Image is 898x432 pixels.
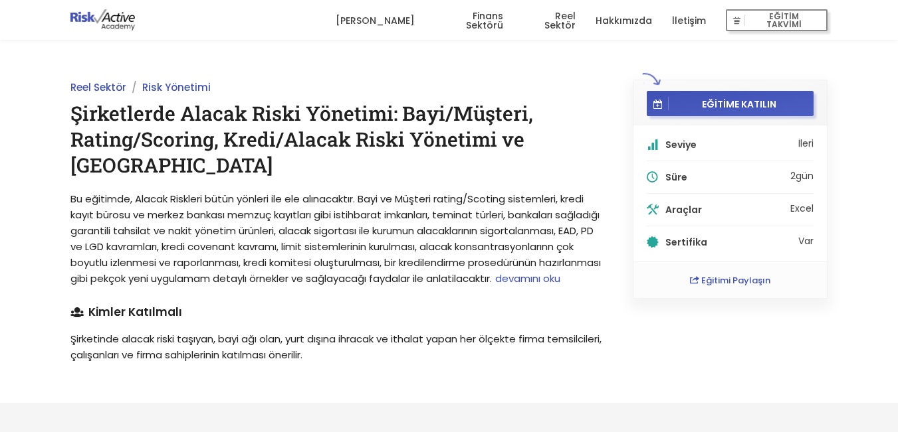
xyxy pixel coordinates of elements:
li: Excel [790,204,814,213]
li: 2 gün [647,171,814,194]
h4: Kimler Katılmalı [70,307,603,318]
li: İleri [647,139,814,161]
a: Hakkımızda [596,1,652,40]
h5: Araçlar [665,205,788,214]
button: EĞİTİME KATILIN [647,91,814,116]
a: Finans Sektörü [435,1,503,40]
img: logo-dark.png [70,9,136,31]
span: devamını oku [495,271,560,285]
span: EĞİTİM TAKVİMİ [745,11,822,30]
a: EĞİTİM TAKVİMİ [726,1,828,40]
h1: Şirketlerde Alacak Riski Yönetimi: Bayi/Müşteri, Rating/Scoring, Kredi/Alacak Riski Yönetimi ve [... [70,100,603,178]
p: Şirketinde alacak riski taşıyan, bayi ağı olan, yurt dışına ihracak ve ithalat yapan her ölçekte ... [70,331,603,363]
h5: Seviye [665,140,796,149]
a: Reel Sektör [70,80,126,94]
a: İletişim [672,1,706,40]
a: Eğitimi Paylaşın [690,274,770,287]
span: EĞİTİME KATILIN [669,98,810,109]
a: Reel Sektör [523,1,576,40]
h5: Sertifika [665,238,796,247]
h5: Süre [665,173,788,182]
a: [PERSON_NAME] [336,1,415,40]
a: Risk Yönetimi [142,80,211,94]
li: Var [647,236,814,248]
button: EĞİTİM TAKVİMİ [726,9,828,32]
span: Bu eğitimde, Alacak Riskleri bütün yönleri ile ele alınacaktır. Bayi ve Müşteri rating/Scoting si... [70,192,601,285]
